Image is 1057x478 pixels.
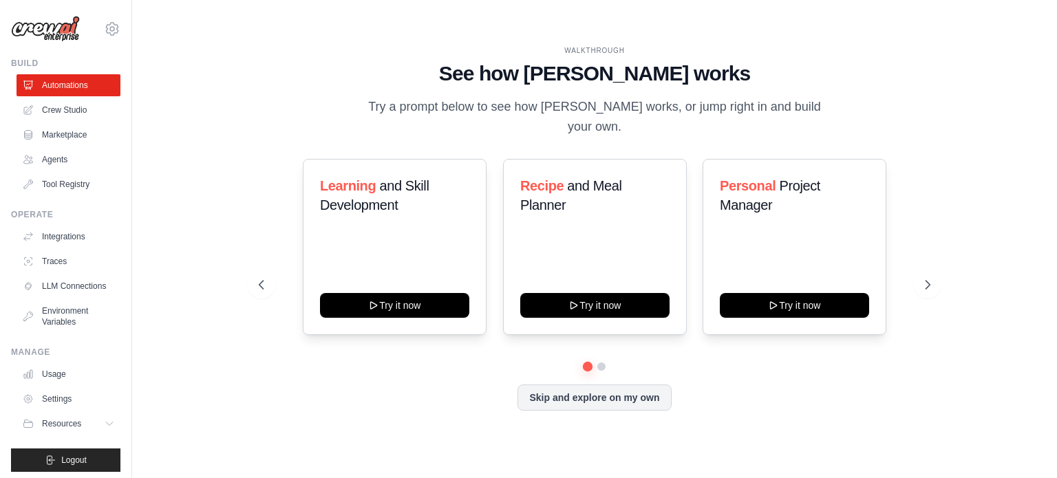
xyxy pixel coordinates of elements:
[11,448,120,472] button: Logout
[17,388,120,410] a: Settings
[61,455,87,466] span: Logout
[17,124,120,146] a: Marketplace
[17,149,120,171] a: Agents
[517,384,671,411] button: Skip and explore on my own
[259,45,930,56] div: WALKTHROUGH
[363,97,826,138] p: Try a prompt below to see how [PERSON_NAME] works, or jump right in and build your own.
[17,275,120,297] a: LLM Connections
[11,58,120,69] div: Build
[520,178,621,213] span: and Meal Planner
[11,209,120,220] div: Operate
[520,178,564,193] span: Recipe
[17,413,120,435] button: Resources
[17,99,120,121] a: Crew Studio
[259,61,930,86] h1: See how [PERSON_NAME] works
[42,418,81,429] span: Resources
[17,226,120,248] a: Integrations
[17,74,120,96] a: Automations
[720,178,776,193] span: Personal
[17,300,120,333] a: Environment Variables
[720,293,869,318] button: Try it now
[17,363,120,385] a: Usage
[988,412,1057,478] iframe: Chat Widget
[11,16,80,42] img: Logo
[320,178,376,193] span: Learning
[11,347,120,358] div: Manage
[17,173,120,195] a: Tool Registry
[520,293,670,318] button: Try it now
[320,293,469,318] button: Try it now
[17,250,120,272] a: Traces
